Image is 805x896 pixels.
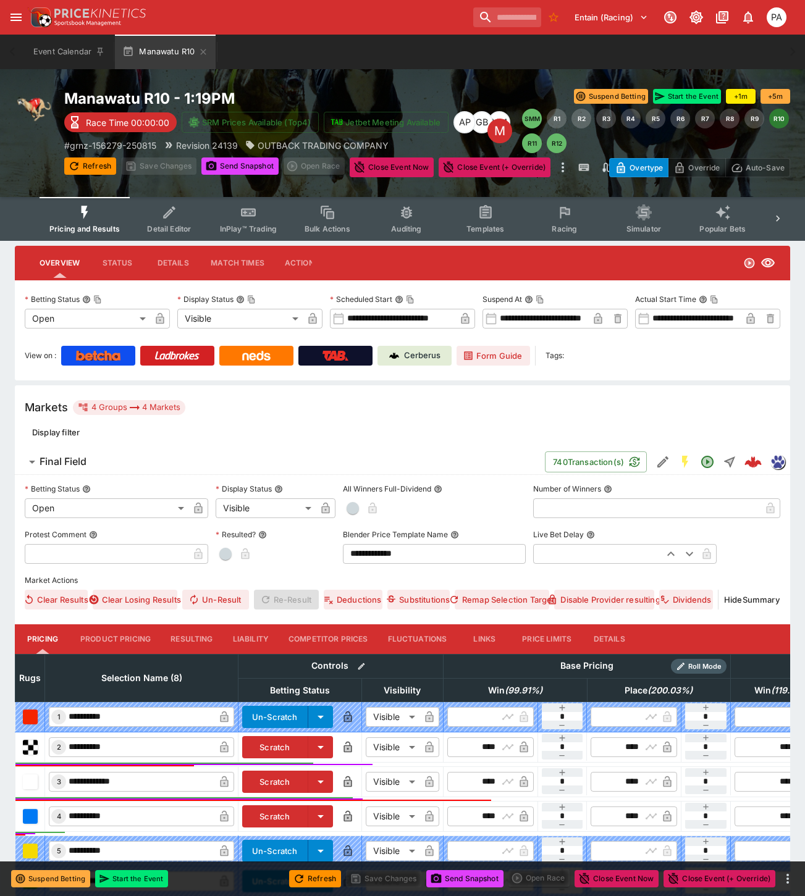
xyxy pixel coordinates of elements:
button: Jetbet Meeting Available [324,112,449,133]
button: Scratch [242,805,308,827]
button: +5m [761,89,790,104]
img: PriceKinetics [54,9,146,18]
button: Straight [719,451,741,473]
button: Live Bet Delay [586,530,595,539]
div: split button [284,157,345,175]
button: 740Transaction(s) [545,451,647,472]
input: search [473,7,541,27]
button: Close Event Now [575,870,659,887]
img: grnz [771,455,785,469]
button: Scratch [242,771,308,793]
button: No Bookmarks [544,7,563,27]
div: Visible [366,737,419,757]
div: split button [508,869,570,887]
p: Betting Status [25,294,80,304]
button: Actions [274,248,330,278]
span: Un-Result [182,590,248,609]
button: R6 [670,109,690,128]
p: Auto-Save [746,161,785,174]
p: Cerberus [404,350,440,362]
img: logo-cerberus--red.svg [744,453,762,471]
button: Clear Results [25,590,88,609]
span: 2 [54,743,64,752]
button: Close Event Now [350,157,434,177]
button: more [780,871,795,886]
button: Competitor Prices [279,624,378,654]
a: 0df3b667-ba2e-47a8-aab8-1d847fb6ff2f [741,450,765,474]
button: Send Snapshot [201,157,279,175]
p: Suspend At [483,294,522,304]
em: ( 99.91 %) [505,683,542,698]
button: Copy To Clipboard [536,295,544,304]
span: Roll Mode [683,661,727,672]
img: Betcha [76,351,120,361]
div: Base Pricing [555,658,618,674]
div: Open [25,309,150,329]
span: Betting Status [256,683,343,698]
p: All Winners Full-Dividend [343,484,431,494]
button: Resulted? [258,530,267,539]
label: View on : [25,346,56,366]
button: R9 [744,109,764,128]
button: Remap Selection Target [455,590,549,609]
h2: Copy To Clipboard [64,89,487,108]
button: Un-Scratch [242,840,308,862]
span: Auditing [391,224,421,233]
button: HideSummary [723,590,780,609]
p: Copy To Clipboard [64,139,156,152]
th: Controls [238,654,444,678]
p: Race Time 00:00:00 [86,116,169,129]
button: Send Snapshot [426,870,504,887]
button: R3 [596,109,616,128]
img: TabNZ [322,351,348,361]
div: Visible [366,841,419,861]
p: Revision 24139 [176,139,238,152]
div: Start From [609,158,790,177]
button: Links [457,624,512,654]
button: SGM Enabled [674,451,696,473]
button: Product Pricing [70,624,161,654]
img: Sportsbook Management [54,20,121,26]
button: Un-Scratch [242,706,308,728]
div: Edit Meeting [487,119,512,143]
p: Overtype [630,161,663,174]
th: Rugs [15,654,45,701]
button: Peter Addley [763,4,790,31]
button: Copy To Clipboard [247,295,256,304]
div: Event type filters [40,197,765,241]
p: Live Bet Delay [533,529,584,540]
span: Detail Editor [147,224,191,233]
button: Connected to PK [659,6,681,28]
button: Display Status [274,485,283,493]
span: Win(99.91%) [474,683,556,698]
button: Protest Comment [89,530,98,539]
button: Bulk edit [353,658,369,674]
span: InPlay™ Trading [220,224,277,233]
button: Disable Provider resulting [554,590,654,609]
button: Copy To Clipboard [406,295,415,304]
button: Notifications [737,6,759,28]
svg: Open [700,454,715,469]
p: Override [688,161,720,174]
span: 4 [54,812,64,821]
button: Overview [30,248,90,278]
button: Suspend AtCopy To Clipboard [525,295,533,304]
span: Templates [466,224,504,233]
span: Place(200.03%) [611,683,706,698]
svg: Visible [761,256,775,270]
button: Details [145,248,201,278]
span: Visibility [370,683,434,698]
span: Popular Bets [699,224,746,233]
button: Suspend Betting [574,89,648,104]
div: Show/hide Price Roll mode configuration. [671,659,727,674]
button: Resulting [161,624,222,654]
a: Form Guide [457,346,530,366]
button: Scratch [242,736,308,758]
span: Racing [552,224,577,233]
span: 5 [54,847,64,855]
button: Refresh [64,157,116,175]
p: Display Status [216,484,272,494]
button: Copy To Clipboard [93,295,102,304]
button: Select Tenant [567,7,655,27]
button: Match Times [201,248,274,278]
